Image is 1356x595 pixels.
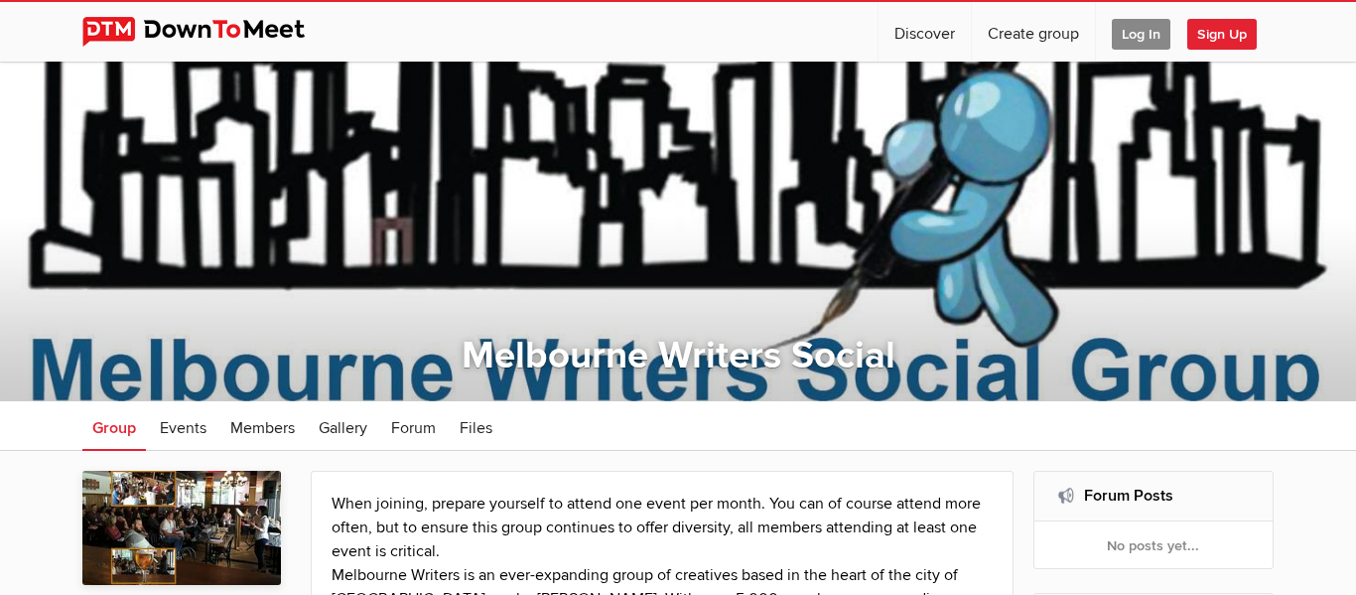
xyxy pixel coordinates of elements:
div: No posts yet... [1034,521,1274,569]
span: Files [460,418,492,438]
a: Events [150,401,216,451]
a: Sign Up [1187,2,1273,62]
a: Members [220,401,305,451]
a: Log In [1096,2,1186,62]
span: Log In [1112,19,1170,50]
span: Members [230,418,295,438]
a: Group [82,401,146,451]
a: Files [450,401,502,451]
a: Create group [972,2,1095,62]
img: DownToMeet [82,17,336,47]
a: Discover [879,2,971,62]
span: Events [160,418,206,438]
span: Gallery [319,418,367,438]
span: Sign Up [1187,19,1257,50]
span: Forum [391,418,436,438]
a: Gallery [309,401,377,451]
a: Forum Posts [1084,486,1173,506]
img: Melbourne Writers Social [82,471,281,585]
span: Group [92,418,136,438]
a: Forum [381,401,446,451]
